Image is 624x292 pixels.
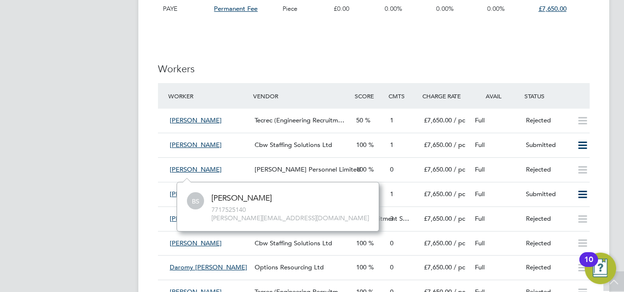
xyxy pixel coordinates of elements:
span: / pc [454,165,465,174]
span: [PERSON_NAME] [170,190,222,198]
span: 0.00% [436,4,454,13]
div: Cmts [386,87,420,105]
span: / pc [454,239,465,247]
span: £7,650.00 [424,165,452,174]
div: Submitted [522,186,573,203]
span: [PERSON_NAME] [170,141,222,149]
span: [PERSON_NAME] [170,165,222,174]
span: / pc [454,214,465,223]
span: 100 [356,263,366,271]
span: Permanent Fee [214,4,258,13]
div: Score [352,87,386,105]
span: [PERSON_NAME] [170,214,222,223]
span: £7,650.00 [424,190,452,198]
span: Cbw Staffing Solutions Ltd [255,239,332,247]
div: Submitted [522,137,573,153]
span: [PERSON_NAME] Personnel Limited [255,165,361,174]
span: 100 [356,165,366,174]
span: £7,650.00 [424,239,452,247]
span: 0 [390,239,393,247]
div: Rejected [522,162,573,178]
span: Full [475,239,485,247]
span: BS [187,193,204,210]
div: Vendor [251,87,352,105]
span: Full [475,190,485,198]
span: Tecrec (Engineering Recruitm… [255,116,344,124]
div: 10 [584,260,593,272]
div: Status [522,87,590,105]
span: [PERSON_NAME] [170,116,222,124]
span: 100 [356,141,366,149]
div: Rejected [522,211,573,227]
span: Daromy [PERSON_NAME] [170,263,247,271]
span: 1 [390,190,393,198]
span: 0 [390,165,393,174]
span: / pc [454,263,465,271]
span: 0.00% [487,4,505,13]
span: Cbw Staffing Solutions Ltd [255,141,332,149]
span: 50 [356,116,363,124]
button: Open Resource Center, 10 new notifications [585,253,616,284]
div: Charge Rate [420,87,471,105]
span: 7717525140 [211,206,369,214]
span: Full [475,263,485,271]
div: Rejected [522,260,573,276]
span: Full [475,165,485,174]
span: 0.00% [385,4,402,13]
span: Full [475,214,485,223]
span: 1 [390,141,393,149]
span: £7,650.00 [424,116,452,124]
div: Avail [471,87,522,105]
span: £7,650.00 [424,263,452,271]
span: / pc [454,190,465,198]
div: Worker [166,87,251,105]
span: 1 [390,116,393,124]
span: / pc [454,116,465,124]
span: £7,650.00 [539,4,567,13]
span: [PERSON_NAME][EMAIL_ADDRESS][DOMAIN_NAME] [211,214,369,223]
span: [PERSON_NAME] [170,239,222,247]
div: Rejected [522,235,573,252]
span: Full [475,116,485,124]
span: Options Resourcing Ltd [255,263,324,271]
div: [PERSON_NAME] [211,193,272,204]
span: 3 [390,214,393,223]
span: £7,650.00 [424,141,452,149]
span: 100 [356,239,366,247]
span: / pc [454,141,465,149]
span: £7,650.00 [424,214,452,223]
div: Rejected [522,113,573,129]
h3: Workers [158,62,590,75]
span: 0 [390,263,393,271]
span: Full [475,141,485,149]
